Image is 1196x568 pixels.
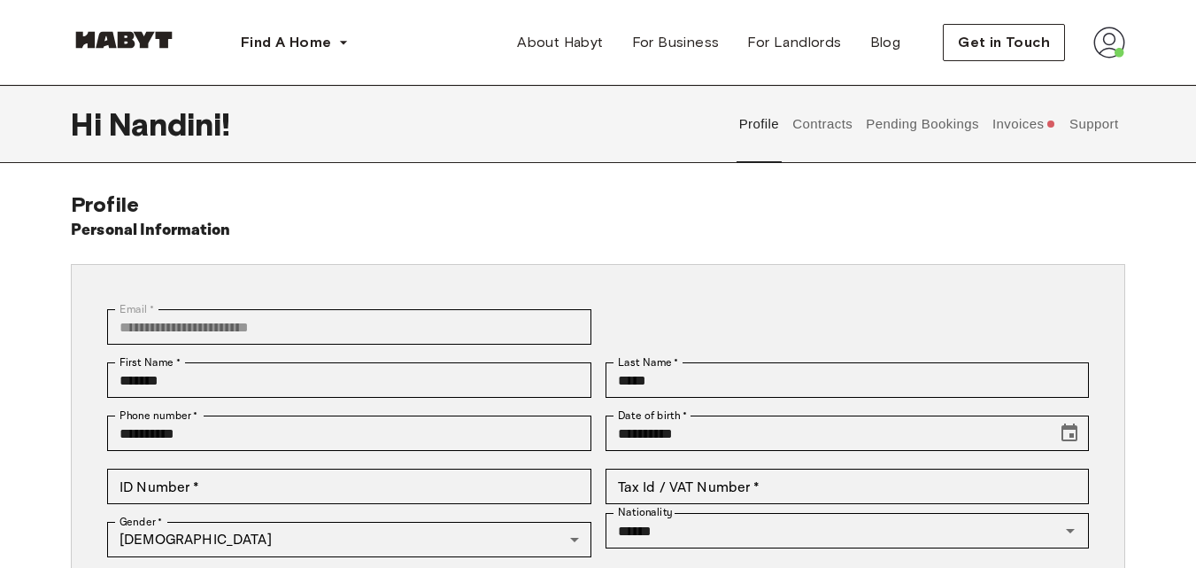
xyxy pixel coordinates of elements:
[120,354,181,370] label: First Name
[107,309,591,345] div: You can't change your email address at the moment. Please reach out to customer support in case y...
[120,514,162,530] label: Gender
[870,32,901,53] span: Blog
[1067,85,1121,163] button: Support
[71,31,177,49] img: Habyt
[733,25,855,60] a: For Landlords
[618,25,734,60] a: For Business
[747,32,841,53] span: For Landlords
[791,85,855,163] button: Contracts
[71,105,109,143] span: Hi
[618,408,687,424] label: Date of birth
[864,85,982,163] button: Pending Bookings
[71,218,231,243] h6: Personal Information
[632,32,720,53] span: For Business
[1052,416,1087,451] button: Choose date, selected date is Apr 29, 2002
[120,301,154,317] label: Email
[1093,27,1125,58] img: avatar
[618,354,679,370] label: Last Name
[71,191,139,217] span: Profile
[1058,518,1083,543] button: Open
[517,32,603,53] span: About Habyt
[241,32,331,53] span: Find A Home
[618,505,673,520] label: Nationality
[958,32,1050,53] span: Get in Touch
[856,25,915,60] a: Blog
[227,25,363,60] button: Find A Home
[732,85,1125,163] div: user profile tabs
[503,25,617,60] a: About Habyt
[120,408,198,424] label: Phone number
[107,522,591,557] div: [DEMOGRAPHIC_DATA]
[737,85,782,163] button: Profile
[990,85,1058,163] button: Invoices
[109,105,230,143] span: Nandini !
[943,24,1065,61] button: Get in Touch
